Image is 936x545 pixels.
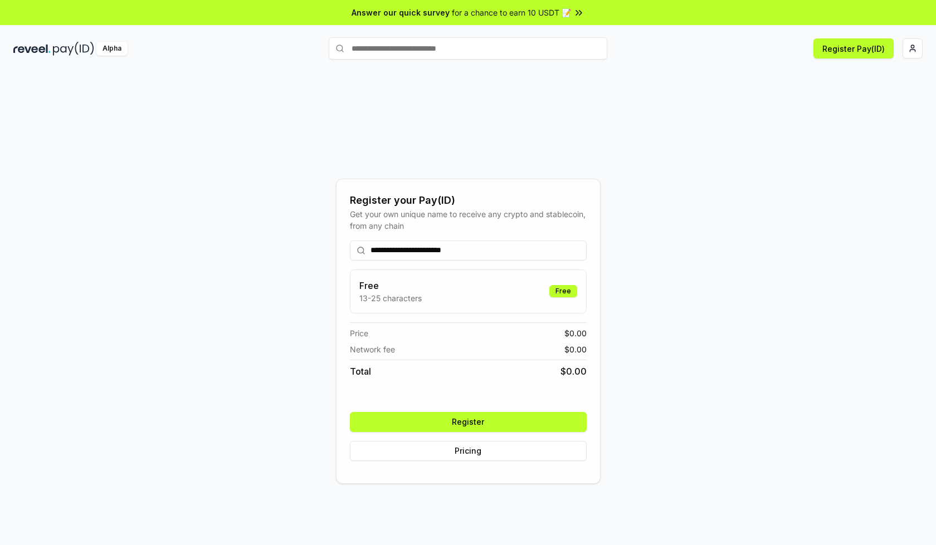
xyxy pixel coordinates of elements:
div: Free [549,285,577,297]
span: $ 0.00 [564,343,587,355]
span: $ 0.00 [564,327,587,339]
span: Network fee [350,343,395,355]
span: Price [350,327,368,339]
img: reveel_dark [13,42,51,56]
button: Register Pay(ID) [813,38,894,58]
div: Get your own unique name to receive any crypto and stablecoin, from any chain [350,208,587,232]
div: Register your Pay(ID) [350,193,587,208]
img: pay_id [53,42,94,56]
p: 13-25 characters [359,292,422,304]
span: Answer our quick survey [352,7,450,18]
button: Pricing [350,441,587,461]
div: Alpha [96,42,128,56]
span: for a chance to earn 10 USDT 📝 [452,7,571,18]
span: Total [350,365,371,378]
span: $ 0.00 [560,365,587,378]
h3: Free [359,279,422,292]
button: Register [350,412,587,432]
